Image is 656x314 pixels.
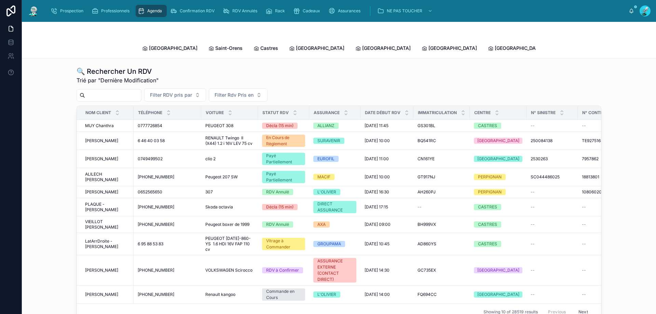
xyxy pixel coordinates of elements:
[418,204,422,210] span: --
[531,241,535,247] span: --
[266,189,289,195] div: RDV Annulé
[138,268,174,273] span: [PHONE_NUMBER]
[205,135,254,146] a: RENAULT Twingo II (X44) 1.2 i 16V LEV 75 cv
[291,5,325,17] a: Cadeaux
[365,292,409,297] a: [DATE] 14:00
[418,241,466,247] a: AD860YS
[254,42,278,56] a: Castres
[138,156,197,162] a: 0749499502
[205,292,235,297] span: Renault kangoo
[303,8,320,14] span: Cadeaux
[531,156,574,162] a: 2530263
[365,174,409,180] a: [DATE] 10:00
[582,138,606,144] span: TE92751646
[317,258,352,283] div: ASSURANCE EXTERNE (CONTACT DIRECT)
[138,204,174,210] span: [PHONE_NUMBER]
[531,189,535,195] span: --
[582,241,625,247] a: --
[180,8,215,14] span: Confirmation RDV
[205,236,254,252] span: PEUGEOT [DATE]-860-YS 1.6 HDi 16V FAP 110 cv
[365,189,409,195] a: [DATE] 16:30
[418,189,436,195] span: AH260PJ
[531,222,535,227] span: --
[365,292,390,297] span: [DATE] 14:00
[582,123,625,128] a: --
[215,45,243,52] span: Saint-Orens
[531,241,574,247] a: --
[150,92,192,98] span: Filter RDV pris par
[474,156,522,162] a: [GEOGRAPHIC_DATA]
[85,110,111,115] span: Nom Client
[418,156,466,162] a: CN161YE
[85,238,129,249] a: LatArrDroite - [PERSON_NAME]
[365,241,409,247] a: [DATE] 10:45
[85,268,118,273] span: [PERSON_NAME]
[313,174,356,180] a: MACIF
[138,204,197,210] a: [PHONE_NUMBER]
[317,174,330,180] div: MACIF
[266,204,293,210] div: Décla (15 min)
[387,8,422,14] span: NE PAS TOUCHER
[531,204,574,210] a: --
[313,156,356,162] a: EUROFIL
[262,153,305,165] a: Payé Partiellement
[531,123,535,128] span: --
[85,219,129,230] a: VIEILLOT [PERSON_NAME]
[205,123,254,128] a: PEUGEOT 308
[90,5,134,17] a: Professionnels
[317,156,334,162] div: EUROFIL
[418,123,435,128] span: GS301BL
[205,156,254,162] a: clio 2
[296,45,344,52] span: [GEOGRAPHIC_DATA]
[205,204,254,210] a: Skoda octavia
[531,292,535,297] span: --
[85,292,118,297] span: [PERSON_NAME]
[206,110,224,115] span: Voiture
[355,42,411,56] a: [GEOGRAPHIC_DATA]
[418,156,435,162] span: CN161YE
[313,138,356,144] a: SURAVENIR
[531,156,548,162] span: 2530263
[142,42,197,56] a: [GEOGRAPHIC_DATA]
[313,241,356,247] a: GROUPAMA
[531,268,574,273] a: --
[205,268,252,273] span: VOLKSWAGEN Scirocco
[313,201,356,213] a: DIRECT ASSURANCE
[474,267,522,273] a: [GEOGRAPHIC_DATA]
[313,221,356,228] a: AXA
[138,241,163,247] span: 6 95 88 53 83
[266,221,289,228] div: RDV Annulé
[365,123,388,128] span: [DATE] 11:45
[474,291,522,298] a: [GEOGRAPHIC_DATA]
[262,123,305,129] a: Décla (15 min)
[232,8,257,14] span: RDV Annulés
[263,5,290,17] a: Rack
[474,110,491,115] span: Centre
[478,174,502,180] div: PERPIGNAN
[531,174,560,180] span: SC044486025
[313,258,356,283] a: ASSURANCE EXTERNE (CONTACT DIRECT)
[138,222,197,227] a: [PHONE_NUMBER]
[49,5,88,17] a: Prospection
[531,268,535,273] span: --
[418,241,436,247] span: AD860YS
[365,174,390,180] span: [DATE] 10:00
[478,189,502,195] div: PERPIGNAN
[205,292,254,297] a: Renault kangoo
[418,268,466,273] a: GC735EX
[428,45,477,52] span: [GEOGRAPHIC_DATA]
[582,204,586,210] span: --
[266,288,301,301] div: Commande en Cours
[582,123,586,128] span: --
[531,123,574,128] a: --
[531,222,574,227] a: --
[418,292,466,297] a: FQ694CC
[266,267,299,273] div: RDV à Confirmer
[77,67,159,76] h1: 🔍 Rechercher Un RDV
[531,174,574,180] a: SC044486025
[582,189,625,195] a: 1080602089
[313,189,356,195] a: L'OLIVIER
[418,204,466,210] a: --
